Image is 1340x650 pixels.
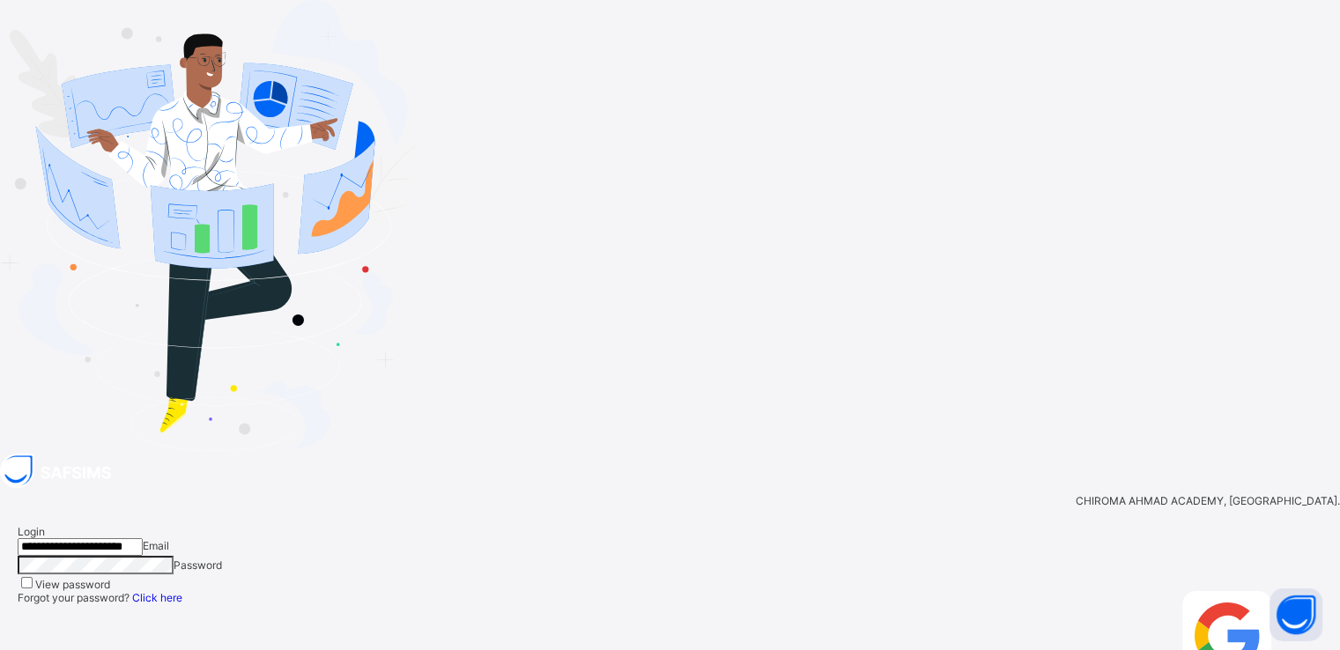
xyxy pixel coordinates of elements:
span: Forgot your password? [18,591,182,604]
span: Email [143,539,169,552]
span: CHIROMA AHMAD ACADEMY, [GEOGRAPHIC_DATA]. [1076,494,1340,507]
span: Login [18,525,45,538]
span: Password [174,558,222,572]
a: Click here [132,591,182,604]
button: Open asap [1270,588,1322,641]
label: View password [35,578,110,591]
